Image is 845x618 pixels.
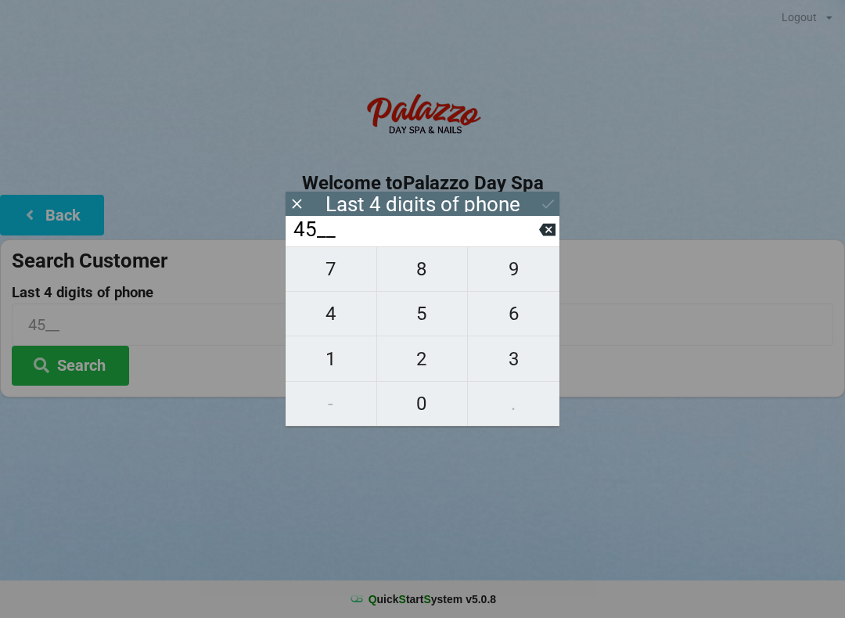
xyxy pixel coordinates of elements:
[468,297,559,330] span: 6
[377,246,469,292] button: 8
[377,343,468,375] span: 2
[377,336,469,381] button: 2
[468,246,559,292] button: 9
[286,253,376,286] span: 7
[286,297,376,330] span: 4
[286,246,377,292] button: 7
[286,343,376,375] span: 1
[468,292,559,336] button: 6
[468,253,559,286] span: 9
[468,343,559,375] span: 3
[286,336,377,381] button: 1
[468,336,559,381] button: 3
[377,382,469,426] button: 0
[325,196,520,212] div: Last 4 digits of phone
[286,292,377,336] button: 4
[377,253,468,286] span: 8
[377,297,468,330] span: 5
[377,387,468,420] span: 0
[377,292,469,336] button: 5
